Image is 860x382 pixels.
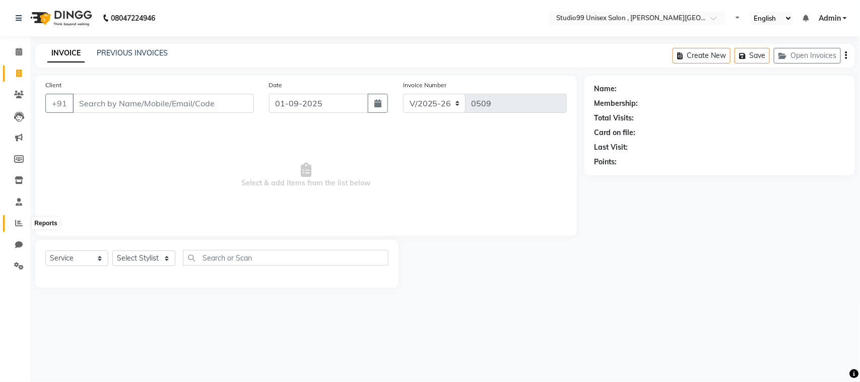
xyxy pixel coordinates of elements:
span: Select & add items from the list below [45,125,567,226]
button: +91 [45,94,74,113]
input: Search or Scan [183,250,388,266]
img: logo [26,4,95,32]
a: PREVIOUS INVOICES [97,48,168,57]
b: 08047224946 [111,4,155,32]
div: Card on file: [594,128,636,138]
div: Total Visits: [594,113,634,123]
div: Last Visit: [594,142,628,153]
div: Membership: [594,98,638,109]
input: Search by Name/Mobile/Email/Code [73,94,254,113]
button: Create New [673,48,731,63]
label: Client [45,81,61,90]
label: Invoice Number [403,81,447,90]
a: INVOICE [47,44,85,62]
div: Reports [32,218,59,230]
button: Open Invoices [774,48,841,63]
div: Name: [594,84,617,94]
div: Points: [594,157,617,167]
label: Date [269,81,283,90]
button: Save [735,48,770,63]
span: Admin [819,13,841,24]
